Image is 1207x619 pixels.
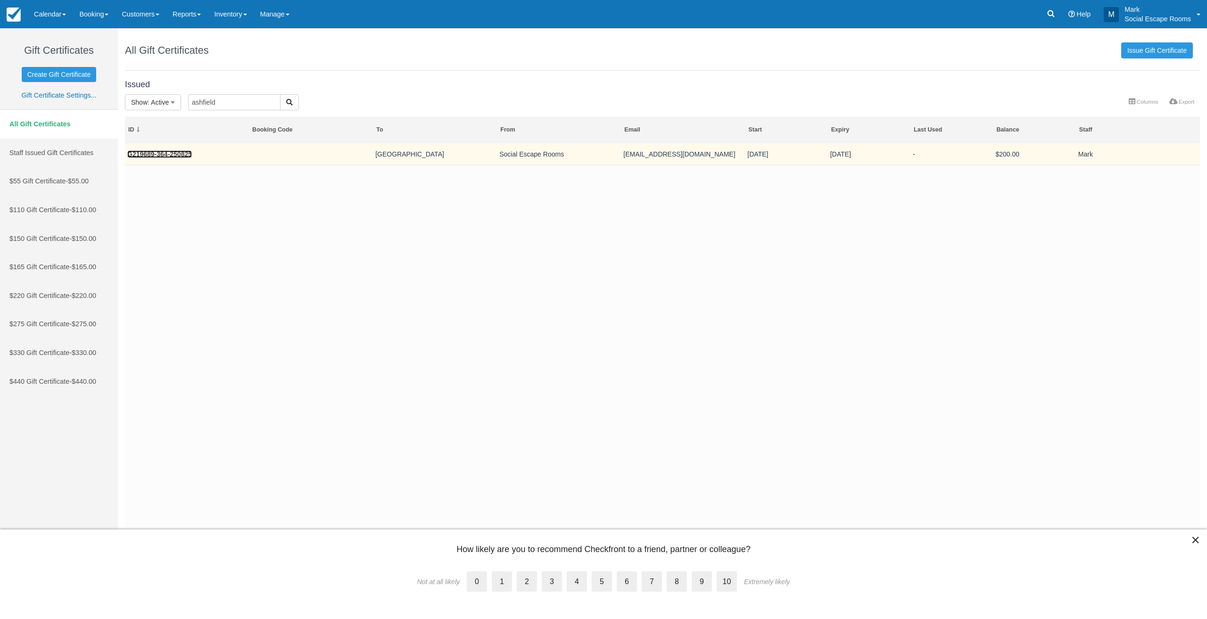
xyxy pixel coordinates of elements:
[125,80,1200,90] h4: Issued
[128,126,246,134] div: ID
[131,99,148,106] span: Show
[68,177,89,185] span: $55.00
[72,292,96,299] span: $220.00
[492,571,512,592] label: 1
[621,143,745,165] td: camila.qoliv@gmail.com
[1123,95,1164,108] a: Columns
[125,45,208,56] h1: All Gift Certificates
[72,349,96,356] span: $330.00
[1076,143,1200,165] td: Mark
[72,378,96,385] span: $440.00
[993,143,1075,165] td: $200.00
[373,143,497,165] td: Ashfield Public School
[7,8,21,22] img: checkfront-main-nav-mini-logo.png
[910,143,993,165] td: -
[667,571,687,592] label: 8
[624,126,742,134] div: Email
[1124,5,1191,14] p: Mark
[9,378,69,385] span: $440 Gift Certificate
[1191,532,1200,547] button: Close
[717,571,737,592] label: 10
[1104,7,1119,22] div: M
[7,45,111,56] h1: Gift Certificates
[72,206,96,214] span: $110.00
[592,571,612,592] label: 5
[148,99,169,106] span: : Active
[14,544,1193,560] div: How likely are you to recommend Checkfront to a friend, partner or colleague?
[996,126,1073,134] div: Balance
[127,150,192,158] a: G219689-364-250825
[125,143,249,165] td: G219689-364-250825
[188,94,281,110] input: Search Gift Certificates
[376,126,494,134] div: To
[417,578,460,586] div: Not at all likely
[517,571,537,592] label: 2
[252,126,370,134] div: Booking Code
[745,143,827,165] td: 25/08/2025
[642,571,662,592] label: 7
[1079,126,1197,134] div: Staff
[1121,42,1193,58] a: Issue Gift Certificate
[692,571,712,592] label: 9
[500,126,618,134] div: From
[9,177,66,185] span: $55 Gift Certificate
[467,571,487,592] label: 0
[9,320,69,328] span: $275 Gift Certificate
[497,143,621,165] td: Social Escape Rooms
[1077,10,1091,18] span: Help
[748,126,825,134] div: Start
[1164,95,1200,108] a: Export
[9,263,69,271] span: $165 Gift Certificate
[9,349,69,356] span: $330 Gift Certificate
[21,91,96,99] a: Gift Certificate Settings...
[1124,14,1191,24] p: Social Escape Rooms
[831,126,908,134] div: Expiry
[1068,11,1075,17] i: Help
[9,235,69,242] span: $150 Gift Certificate
[72,320,96,328] span: $275.00
[542,571,562,592] label: 3
[567,571,587,592] label: 4
[72,235,96,242] span: $150.00
[744,578,790,586] div: Extremely likely
[617,571,637,592] label: 6
[9,206,69,214] span: $110 Gift Certificate
[9,292,69,299] span: $220 Gift Certificate
[72,263,96,271] span: $165.00
[22,67,97,82] a: Create Gift Certificate
[828,143,910,165] td: 25/08/2026
[914,126,990,134] div: Last Used
[1123,95,1200,110] ul: More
